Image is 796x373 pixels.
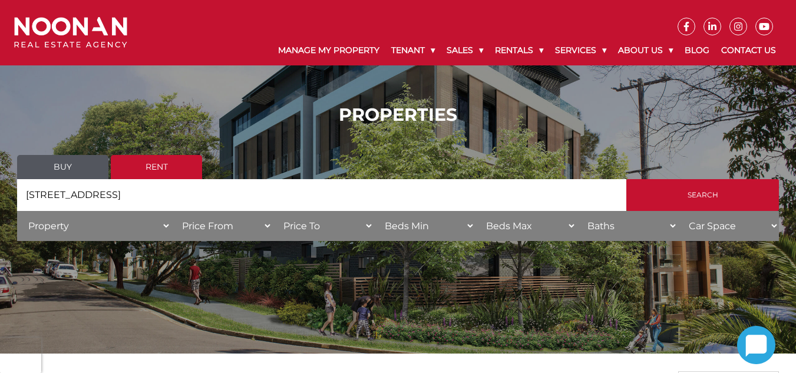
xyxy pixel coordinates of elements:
a: Blog [679,35,715,65]
a: Contact Us [715,35,782,65]
h1: PROPERTIES [17,104,779,126]
a: Buy [17,155,108,179]
a: Rent [111,155,202,179]
a: Sales [441,35,489,65]
a: Tenant [385,35,441,65]
input: Search by suburb, postcode or area [17,179,626,211]
a: Rentals [489,35,549,65]
a: About Us [612,35,679,65]
input: Search [626,179,779,211]
a: Services [549,35,612,65]
a: Manage My Property [272,35,385,65]
img: Noonan Real Estate Agency [14,17,127,48]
